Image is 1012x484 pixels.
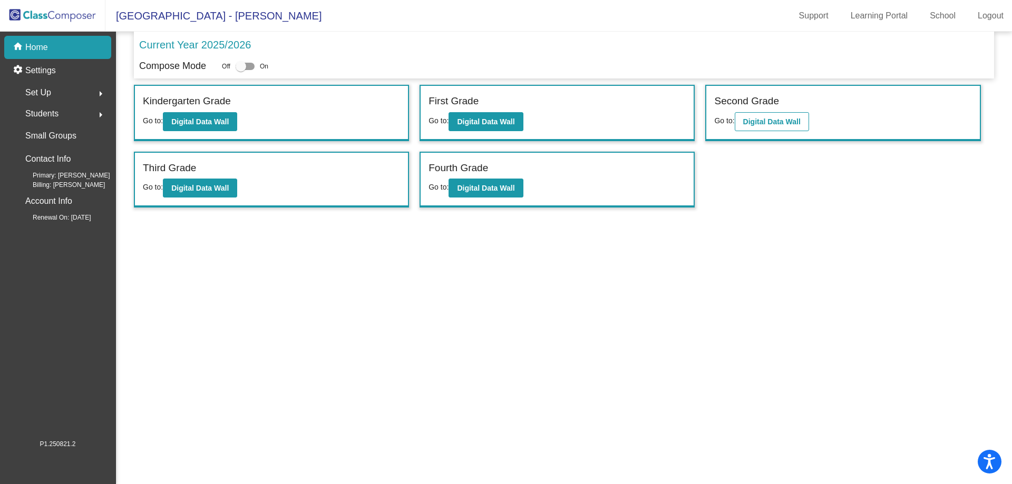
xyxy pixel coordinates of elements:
button: Digital Data Wall [449,179,523,197]
a: Logout [969,7,1012,24]
mat-icon: arrow_right [94,87,107,100]
p: Settings [25,64,56,77]
mat-icon: arrow_right [94,108,107,121]
p: Contact Info [25,152,71,166]
label: Kindergarten Grade [143,94,231,109]
p: Account Info [25,194,72,209]
a: School [921,7,964,24]
span: Off [222,62,230,71]
b: Digital Data Wall [457,184,514,192]
span: Students [25,106,59,121]
button: Digital Data Wall [735,112,809,131]
span: Go to: [143,116,163,125]
span: Billing: [PERSON_NAME] [16,180,105,190]
label: Third Grade [143,161,196,176]
span: Go to: [143,183,163,191]
span: [GEOGRAPHIC_DATA] - [PERSON_NAME] [105,7,322,24]
span: Set Up [25,85,51,100]
p: Compose Mode [139,59,206,73]
span: On [260,62,268,71]
label: Fourth Grade [429,161,488,176]
p: Current Year 2025/2026 [139,37,251,53]
a: Support [791,7,837,24]
b: Digital Data Wall [457,117,514,126]
button: Digital Data Wall [449,112,523,131]
mat-icon: settings [13,64,25,77]
b: Digital Data Wall [743,117,801,126]
button: Digital Data Wall [163,112,237,131]
span: Go to: [429,116,449,125]
span: Go to: [429,183,449,191]
p: Home [25,41,48,54]
span: Renewal On: [DATE] [16,213,91,222]
a: Learning Portal [842,7,917,24]
span: Primary: [PERSON_NAME] [16,171,110,180]
b: Digital Data Wall [171,117,229,126]
label: Second Grade [714,94,779,109]
p: Small Groups [25,129,76,143]
mat-icon: home [13,41,25,54]
button: Digital Data Wall [163,179,237,197]
label: First Grade [429,94,479,109]
b: Digital Data Wall [171,184,229,192]
span: Go to: [714,116,734,125]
